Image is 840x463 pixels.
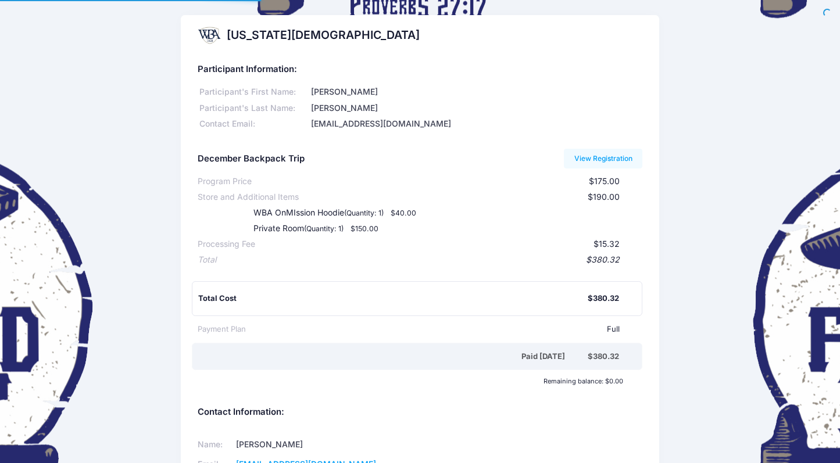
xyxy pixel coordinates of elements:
div: Store and Additional Items [198,191,299,203]
div: [PERSON_NAME] [309,102,642,114]
div: Total Cost [198,293,588,304]
div: Participant's First Name: [198,86,309,98]
div: Paid [DATE] [200,351,588,362]
div: $380.32 [588,293,619,304]
h5: Participant Information: [198,64,642,75]
div: $15.32 [255,238,620,250]
div: WBA OnMIssion Hoodie [230,207,496,219]
div: Contact Email: [198,118,309,130]
h2: [US_STATE][DEMOGRAPHIC_DATA] [227,28,420,42]
div: Remaining balance: $0.00 [192,378,629,385]
div: Total [198,254,216,266]
td: Name: [198,435,232,455]
div: Private Room [230,222,496,235]
small: (Quantity: 1) [344,209,384,217]
div: $190.00 [299,191,620,203]
a: View Registration [564,149,642,168]
div: Participant's Last Name: [198,102,309,114]
span: $175.00 [589,176,620,186]
small: (Quantity: 1) [304,224,344,233]
div: Processing Fee [198,238,255,250]
div: Full [246,324,620,335]
div: [PERSON_NAME] [309,86,642,98]
div: $380.32 [588,351,619,362]
td: [PERSON_NAME] [232,435,405,455]
small: $40.00 [391,209,416,217]
div: Program Price [198,175,252,188]
div: [EMAIL_ADDRESS][DOMAIN_NAME] [309,118,642,130]
h5: December Backpack Trip [198,154,305,164]
div: $380.32 [216,254,620,266]
div: Payment Plan [198,324,246,335]
small: $150.00 [351,224,378,233]
h5: Contact Information: [198,407,642,418]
